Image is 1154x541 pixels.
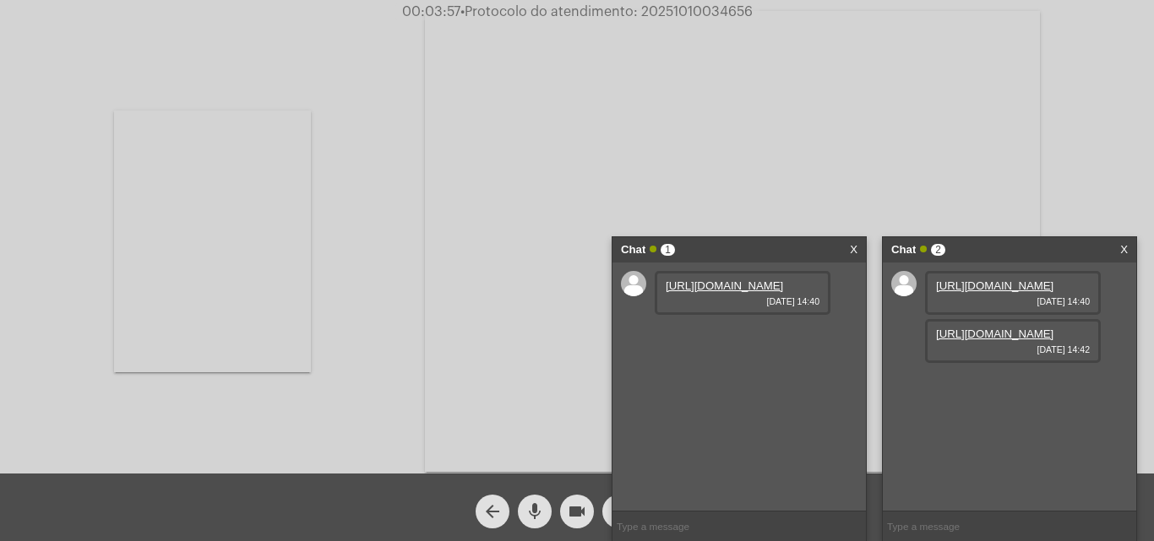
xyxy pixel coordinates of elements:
a: X [850,237,857,262]
a: X [1120,237,1128,262]
span: [DATE] 14:40 [666,296,819,306]
strong: Chat [891,237,916,262]
span: 2 [931,244,945,256]
input: Type a message [612,511,866,541]
mat-icon: videocam [567,501,587,522]
mat-icon: mic [525,501,545,522]
span: [DATE] 14:42 [936,344,1090,354]
span: Online [920,246,927,252]
span: 1 [661,244,675,256]
span: Protocolo do atendimento: 20251010034656 [460,5,753,19]
input: Type a message [883,511,1136,541]
span: Online [650,246,656,252]
mat-icon: arrow_back [482,501,503,522]
span: • [460,5,465,19]
a: [URL][DOMAIN_NAME] [936,279,1053,292]
strong: Chat [621,237,645,262]
span: 00:03:57 [402,5,460,19]
span: [DATE] 14:40 [936,296,1090,306]
a: [URL][DOMAIN_NAME] [666,279,783,292]
a: [URL][DOMAIN_NAME] [936,327,1053,340]
mat-icon: more_horiz [609,501,629,522]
